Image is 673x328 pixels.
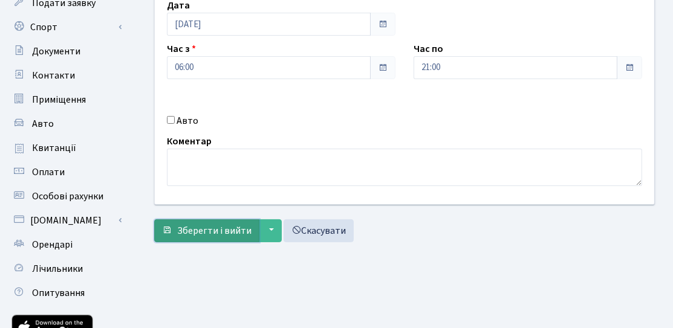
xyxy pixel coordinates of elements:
label: Коментар [167,134,212,149]
label: Час по [414,42,443,56]
a: Приміщення [6,88,127,112]
span: Зберегти і вийти [177,224,252,237]
a: Контакти [6,63,127,88]
span: Приміщення [32,93,86,106]
span: Опитування [32,286,85,300]
a: Квитанції [6,136,127,160]
a: Лічильники [6,257,127,281]
a: Авто [6,112,127,136]
span: Документи [32,45,80,58]
span: Контакти [32,69,75,82]
span: Авто [32,117,54,130]
a: [DOMAIN_NAME] [6,208,127,233]
a: Оплати [6,160,127,184]
a: Документи [6,39,127,63]
a: Скасувати [284,219,354,242]
span: Орендарі [32,238,73,251]
label: Авто [177,114,198,128]
label: Час з [167,42,196,56]
span: Лічильники [32,262,83,275]
span: Оплати [32,166,65,179]
span: Квитанції [32,141,76,155]
a: Спорт [6,15,127,39]
a: Опитування [6,281,127,305]
a: Орендарі [6,233,127,257]
a: Особові рахунки [6,184,127,208]
span: Особові рахунки [32,190,103,203]
button: Зберегти і вийти [154,219,259,242]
